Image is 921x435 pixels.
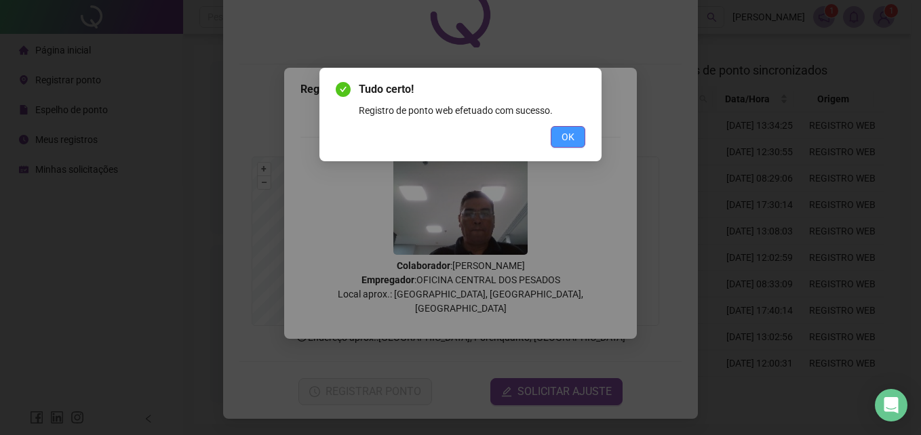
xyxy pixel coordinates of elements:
[359,103,585,118] div: Registro de ponto web efetuado com sucesso.
[562,129,574,144] span: OK
[551,126,585,148] button: OK
[336,82,351,97] span: check-circle
[875,389,907,421] div: Open Intercom Messenger
[359,81,585,98] span: Tudo certo!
